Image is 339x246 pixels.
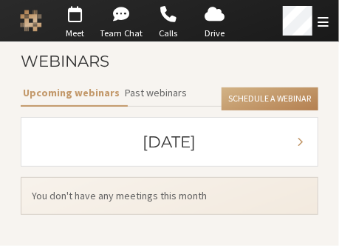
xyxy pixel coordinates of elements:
button: Upcoming webinars [21,80,123,106]
span: Meet [54,27,95,41]
button: Past webinars [123,80,190,106]
span: Drive [194,27,235,41]
img: Iotum [20,10,42,32]
span: Calls [148,27,189,41]
button: Schedule a Webinar [222,87,318,111]
h3: Webinars [21,53,109,70]
span: Team Chat [100,27,143,41]
span: You don't have any meetings this month [32,188,307,204]
h3: [DATE] [143,133,196,150]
